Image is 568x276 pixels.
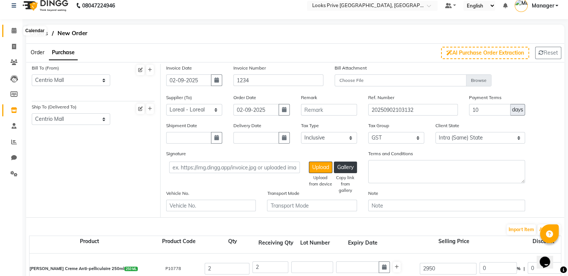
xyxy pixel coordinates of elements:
span: Purchase [52,49,75,56]
input: ex. https://img.dingg.app/invoice.jpg or uploaded image name [169,162,299,173]
label: Note [368,190,378,197]
label: Ship To (Delivered To) [32,104,77,110]
span: days [512,106,523,114]
label: Tax Type [301,122,319,129]
label: Bill To (From) [32,65,59,71]
label: Transport Mode [267,190,299,197]
span: 250 ML [124,267,138,271]
span: Manager [531,2,554,10]
span: New Order [54,27,91,40]
label: Terms and Conditions [368,150,413,157]
label: Client State [435,122,459,129]
button: Import Item [507,224,536,235]
input: Vehicle No. [166,200,256,211]
input: Reference Number [368,104,458,116]
div: Copy link from gallery [334,175,357,193]
iframe: chat widget [537,246,561,269]
label: Invoice Date [166,65,192,71]
input: Transport Mode [267,200,357,211]
label: Remark [301,94,317,101]
div: Lot Number [294,239,336,247]
label: Invoice Number [233,65,266,71]
input: Remark [301,104,357,116]
label: Ref. Number [368,94,394,101]
input: Note [368,200,525,211]
button: AI Purchase Order Extraction [441,47,529,59]
div: Upload from device [309,175,332,187]
button: Upload [309,162,332,173]
div: Product [30,237,149,253]
label: Bill Attachment [335,65,367,71]
input: Invoice Number [233,74,323,86]
label: Signature [166,150,186,157]
span: | [524,263,525,275]
span: Selling Price [437,236,471,246]
label: Shipment Date [166,122,197,129]
div: Qty [209,237,257,253]
button: Reset [535,47,561,59]
div: Calendar [24,27,46,36]
label: Payment Terms [469,94,502,101]
div: Expiry Date [336,239,389,247]
label: Tax Group [368,122,389,129]
div: Receiving Qty [258,239,294,247]
button: Gallery [334,162,357,173]
label: Delivery Date [233,122,261,129]
span: Order [31,49,44,56]
span: % [517,263,521,275]
label: Vehicle No. [166,190,189,197]
div: Product Code [149,237,209,253]
button: Add Item [537,224,561,235]
label: Supplier (To) [166,94,192,101]
label: Order Date [233,94,256,101]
